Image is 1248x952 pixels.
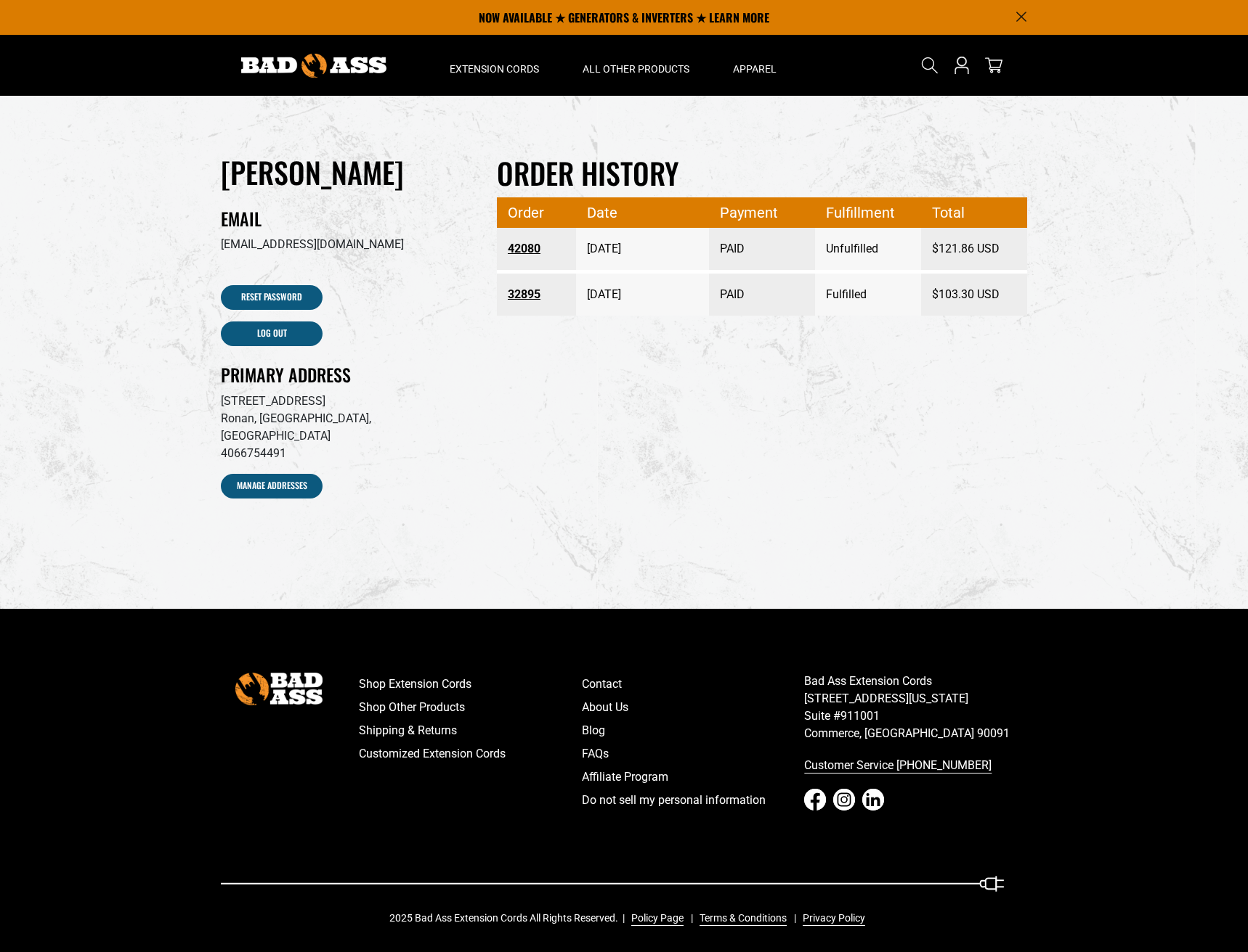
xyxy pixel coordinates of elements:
a: Policy Page [625,911,684,926]
a: Blog [582,719,805,742]
p: 4066754491 [221,445,475,462]
span: Apparel [733,62,777,75]
span: Fulfilled [826,274,910,315]
span: Fulfillment [826,198,910,227]
h2: Order history [497,154,1027,192]
div: 2025 Bad Ass Extension Cords All Rights Reserved. [389,911,875,926]
p: Ronan, [GEOGRAPHIC_DATA], [GEOGRAPHIC_DATA] [221,410,475,445]
h2: Email [221,208,475,230]
span: $103.30 USD [932,274,1016,315]
a: Shop Extension Cords [359,673,582,696]
span: Date [587,198,698,227]
a: About Us [582,696,805,719]
time: [DATE] [587,287,621,301]
p: [STREET_ADDRESS] [221,393,475,410]
a: Customized Extension Cords [359,742,582,766]
a: Manage Addresses [221,474,323,498]
span: PAID [720,229,804,269]
span: Extension Cords [450,62,539,75]
img: Bad Ass Extension Cords [235,673,323,705]
a: Order number 42080 [508,236,566,262]
a: Customer Service [PHONE_NUMBER] [804,754,1027,777]
span: Order [508,198,566,227]
summary: Extension Cords [428,35,561,96]
summary: Search [918,54,941,77]
h1: [PERSON_NAME] [221,154,475,190]
a: Affiliate Program [582,766,805,789]
summary: Apparel [711,35,798,96]
a: Shop Other Products [359,696,582,719]
a: Log out [221,321,323,346]
a: Privacy Policy [797,911,865,926]
span: Unfulfilled [826,229,910,269]
span: Payment [720,198,804,227]
span: $121.86 USD [932,229,1016,269]
a: Do not sell my personal information [582,789,805,812]
p: [EMAIL_ADDRESS][DOMAIN_NAME] [221,236,475,253]
span: Total [932,198,1016,227]
a: FAQs [582,742,805,766]
p: Bad Ass Extension Cords [STREET_ADDRESS][US_STATE] Suite #911001 Commerce, [GEOGRAPHIC_DATA] 90091 [804,673,1027,742]
img: Bad Ass Extension Cords [241,54,386,78]
h2: Primary Address [221,364,475,386]
summary: All Other Products [561,35,711,96]
a: Reset Password [221,285,323,310]
span: All Other Products [583,62,689,75]
a: Shipping & Returns [359,719,582,742]
time: [DATE] [587,242,621,255]
a: Terms & Conditions [694,911,787,926]
a: Order number 32895 [508,282,566,308]
span: PAID [720,274,804,315]
a: Contact [582,673,805,696]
